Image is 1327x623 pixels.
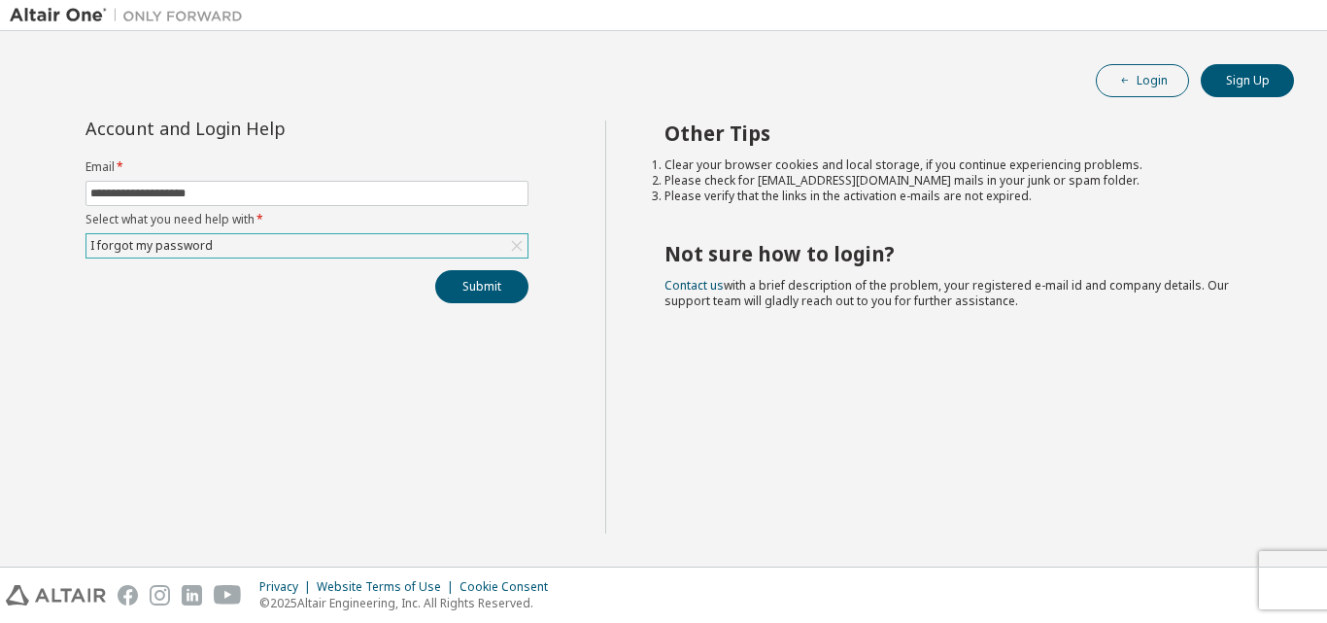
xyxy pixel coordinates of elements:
span: with a brief description of the problem, your registered e-mail id and company details. Our suppo... [664,277,1229,309]
a: Contact us [664,277,724,294]
li: Please check for [EMAIL_ADDRESS][DOMAIN_NAME] mails in your junk or spam folder. [664,173,1260,189]
div: Cookie Consent [459,579,560,595]
img: facebook.svg [118,585,138,606]
img: Altair One [10,6,253,25]
img: instagram.svg [150,585,170,606]
button: Sign Up [1201,64,1294,97]
p: © 2025 Altair Engineering, Inc. All Rights Reserved. [259,595,560,611]
div: Privacy [259,579,317,595]
li: Please verify that the links in the activation e-mails are not expired. [664,189,1260,204]
label: Select what you need help with [85,212,528,227]
div: Website Terms of Use [317,579,459,595]
button: Submit [435,270,528,303]
img: youtube.svg [214,585,242,606]
img: linkedin.svg [182,585,202,606]
div: Account and Login Help [85,121,440,136]
li: Clear your browser cookies and local storage, if you continue experiencing problems. [664,157,1260,173]
h2: Not sure how to login? [664,241,1260,266]
label: Email [85,159,528,175]
button: Login [1096,64,1189,97]
h2: Other Tips [664,121,1260,146]
div: I forgot my password [86,234,527,258]
div: I forgot my password [87,235,216,257]
img: altair_logo.svg [6,585,106,606]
